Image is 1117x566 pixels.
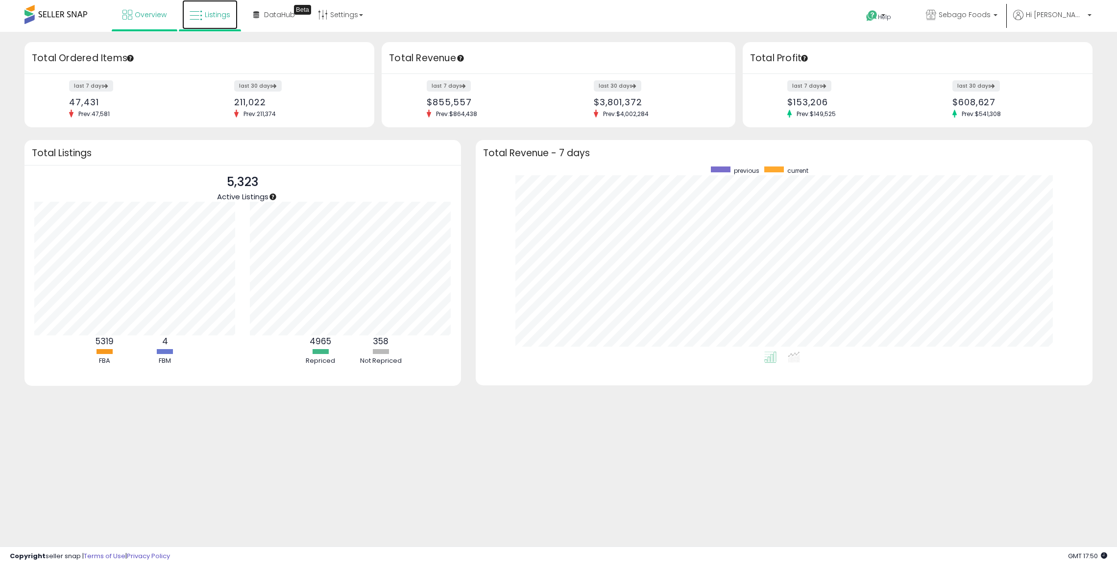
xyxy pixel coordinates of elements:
div: FBA [75,356,134,366]
a: Hi [PERSON_NAME] [1013,10,1092,32]
label: last 30 days [234,80,282,92]
span: Prev: $541,308 [957,110,1006,118]
div: Tooltip anchor [800,54,809,63]
b: 4965 [310,335,331,347]
b: 4 [162,335,168,347]
a: Help [858,2,910,32]
div: Tooltip anchor [456,54,465,63]
span: Prev: $4,002,284 [598,110,654,118]
span: current [787,166,808,175]
div: Repriced [291,356,350,366]
h3: Total Listings [32,149,454,157]
div: FBM [136,356,194,366]
i: Get Help [866,10,878,22]
span: Active Listings [217,191,268,202]
span: Sebago Foods [939,10,991,20]
b: 5319 [96,335,114,347]
h3: Total Ordered Items [32,51,367,65]
span: Prev: 211,374 [239,110,281,118]
div: Not Repriced [351,356,410,366]
span: Prev: $149,525 [792,110,841,118]
div: Tooltip anchor [294,5,311,15]
div: Tooltip anchor [126,54,135,63]
h3: Total Profit [750,51,1085,65]
span: Help [878,13,891,21]
span: Prev: $864,438 [431,110,482,118]
h3: Total Revenue - 7 days [483,149,1085,157]
div: 47,431 [69,97,192,107]
div: $3,801,372 [594,97,718,107]
span: Prev: 47,581 [73,110,115,118]
span: Hi [PERSON_NAME] [1026,10,1085,20]
label: last 7 days [427,80,471,92]
label: last 7 days [69,80,113,92]
p: 5,323 [217,173,268,191]
span: previous [734,166,759,175]
span: DataHub [264,10,295,20]
b: 358 [373,335,389,347]
label: last 30 days [594,80,641,92]
span: Overview [135,10,167,20]
div: $855,557 [427,97,551,107]
h3: Total Revenue [389,51,728,65]
label: last 7 days [787,80,831,92]
div: 211,022 [234,97,357,107]
div: $153,206 [787,97,910,107]
div: Tooltip anchor [268,192,277,201]
span: Listings [205,10,230,20]
div: $608,627 [952,97,1075,107]
label: last 30 days [952,80,1000,92]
